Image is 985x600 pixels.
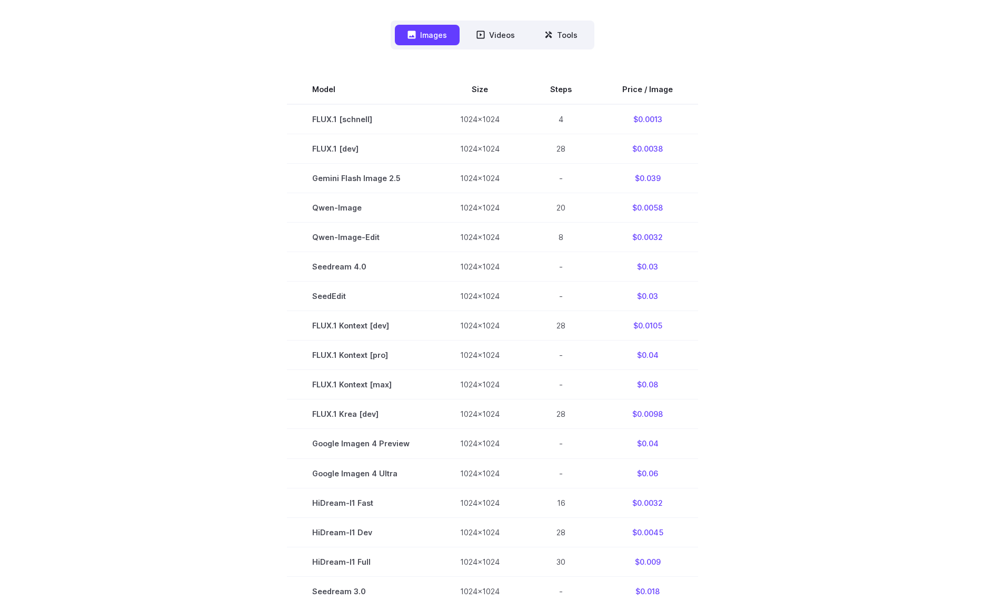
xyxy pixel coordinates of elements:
[525,370,597,399] td: -
[597,370,698,399] td: $0.08
[287,252,435,282] td: Seedream 4.0
[597,311,698,341] td: $0.0105
[525,75,597,104] th: Steps
[435,282,525,311] td: 1024x1024
[525,429,597,458] td: -
[525,341,597,370] td: -
[525,252,597,282] td: -
[435,488,525,517] td: 1024x1024
[435,429,525,458] td: 1024x1024
[435,223,525,252] td: 1024x1024
[464,25,528,45] button: Videos
[287,488,435,517] td: HiDream-I1 Fast
[597,429,698,458] td: $0.04
[435,311,525,341] td: 1024x1024
[287,193,435,223] td: Qwen-Image
[597,517,698,547] td: $0.0045
[287,517,435,547] td: HiDream-I1 Dev
[525,193,597,223] td: 20
[435,458,525,488] td: 1024x1024
[525,547,597,576] td: 30
[435,341,525,370] td: 1024x1024
[287,223,435,252] td: Qwen-Image-Edit
[597,488,698,517] td: $0.0032
[597,458,698,488] td: $0.06
[287,75,435,104] th: Model
[287,104,435,134] td: FLUX.1 [schnell]
[525,488,597,517] td: 16
[532,25,590,45] button: Tools
[597,134,698,164] td: $0.0038
[287,282,435,311] td: SeedEdit
[525,164,597,193] td: -
[287,458,435,488] td: Google Imagen 4 Ultra
[525,517,597,547] td: 28
[287,429,435,458] td: Google Imagen 4 Preview
[525,134,597,164] td: 28
[597,341,698,370] td: $0.04
[597,547,698,576] td: $0.009
[435,193,525,223] td: 1024x1024
[435,134,525,164] td: 1024x1024
[525,282,597,311] td: -
[525,311,597,341] td: 28
[597,223,698,252] td: $0.0032
[597,399,698,429] td: $0.0098
[287,399,435,429] td: FLUX.1 Krea [dev]
[597,193,698,223] td: $0.0058
[435,164,525,193] td: 1024x1024
[597,252,698,282] td: $0.03
[435,104,525,134] td: 1024x1024
[435,252,525,282] td: 1024x1024
[525,399,597,429] td: 28
[287,341,435,370] td: FLUX.1 Kontext [pro]
[435,547,525,576] td: 1024x1024
[435,399,525,429] td: 1024x1024
[395,25,460,45] button: Images
[312,172,410,184] span: Gemini Flash Image 2.5
[435,517,525,547] td: 1024x1024
[287,311,435,341] td: FLUX.1 Kontext [dev]
[525,458,597,488] td: -
[435,75,525,104] th: Size
[597,164,698,193] td: $0.039
[525,223,597,252] td: 8
[597,104,698,134] td: $0.0013
[287,547,435,576] td: HiDream-I1 Full
[287,134,435,164] td: FLUX.1 [dev]
[525,104,597,134] td: 4
[597,75,698,104] th: Price / Image
[597,282,698,311] td: $0.03
[287,370,435,399] td: FLUX.1 Kontext [max]
[435,370,525,399] td: 1024x1024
